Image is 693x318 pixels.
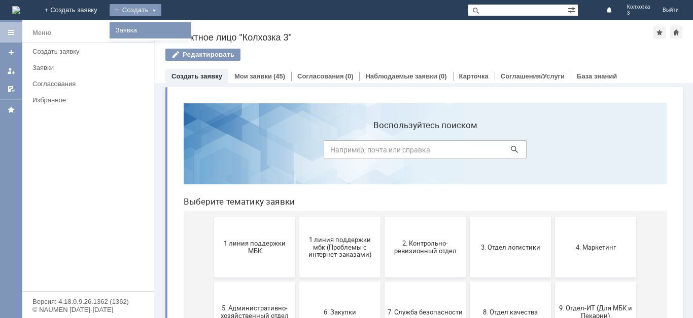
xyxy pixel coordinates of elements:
header: Выберите тематику заявки [8,101,491,111]
div: Меню [32,27,51,39]
a: Создать заявку [28,44,152,59]
div: Создать [110,4,161,16]
button: Отдел-ИТ (Битрикс24 и CRM) [124,251,205,312]
button: Бухгалтерия (для мбк) [39,251,120,312]
div: (0) [345,72,354,80]
div: Создать заявку [32,48,148,55]
button: 3. Отдел логистики [294,122,375,182]
button: Франчайзинг [379,251,461,312]
span: 1 линия поддержки МБК [42,144,117,160]
span: 8. Отдел качества [297,213,372,220]
a: Заявки [28,60,152,75]
a: Создать заявку [171,72,222,80]
div: Согласования [32,80,148,88]
button: 7. Служба безопасности [209,186,290,247]
div: Сделать домашней страницей [670,26,682,38]
a: Создать заявку [3,45,19,61]
span: Колхозка [627,4,650,10]
span: 3. Отдел логистики [297,148,372,155]
span: 5. Административно-хозяйственный отдел [42,209,117,224]
a: Мои заявки [234,72,272,80]
span: Бухгалтерия (для мбк) [42,277,117,285]
button: 5. Административно-хозяйственный отдел [39,186,120,247]
button: Отдел-ИТ (Офис) [209,251,290,312]
a: Соглашения/Услуги [501,72,565,80]
button: 9. Отдел-ИТ (Для МБК и Пекарни) [379,186,461,247]
a: Заявка [112,24,189,36]
span: Отдел-ИТ (Битрикс24 и CRM) [127,274,202,289]
a: Мои заявки [3,63,19,79]
button: 1 линия поддержки мбк (Проблемы с интернет-заказами) [124,122,205,182]
div: (0) [439,72,447,80]
div: (45) [273,72,285,80]
a: Согласования [297,72,344,80]
span: Финансовый отдел [297,277,372,285]
div: Избранное [32,96,137,104]
div: © NAUMEN [DATE]-[DATE] [32,306,144,313]
button: 1 линия поддержки МБК [39,122,120,182]
a: Карточка [459,72,489,80]
label: Воспользуйтесь поиском [148,25,351,35]
span: Франчайзинг [383,277,458,285]
a: Наблюдаемые заявки [365,72,437,80]
div: Версия: 4.18.0.9.26.1362 (1362) [32,298,144,305]
span: 2. Контрольно-ревизионный отдел [212,144,287,160]
span: 1 линия поддержки мбк (Проблемы с интернет-заказами) [127,140,202,163]
span: Отдел-ИТ (Офис) [212,277,287,285]
img: logo [12,6,20,14]
a: База знаний [577,72,617,80]
div: Контактное лицо "Колхозка 3" [165,32,653,43]
a: Мои согласования [3,81,19,97]
input: Например, почта или справка [148,45,351,64]
button: 6. Закупки [124,186,205,247]
button: Финансовый отдел [294,251,375,312]
span: 6. Закупки [127,213,202,220]
div: Добавить в избранное [653,26,666,38]
span: 4. Маркетинг [383,148,458,155]
span: 3 [627,10,650,16]
button: 8. Отдел качества [294,186,375,247]
span: Расширенный поиск [568,5,578,14]
button: 2. Контрольно-ревизионный отдел [209,122,290,182]
button: 4. Маркетинг [379,122,461,182]
a: Перейти на домашнюю страницу [12,6,20,14]
div: Заявки [32,64,148,71]
span: 7. Служба безопасности [212,213,287,220]
span: 9. Отдел-ИТ (Для МБК и Пекарни) [383,209,458,224]
a: Согласования [28,76,152,92]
